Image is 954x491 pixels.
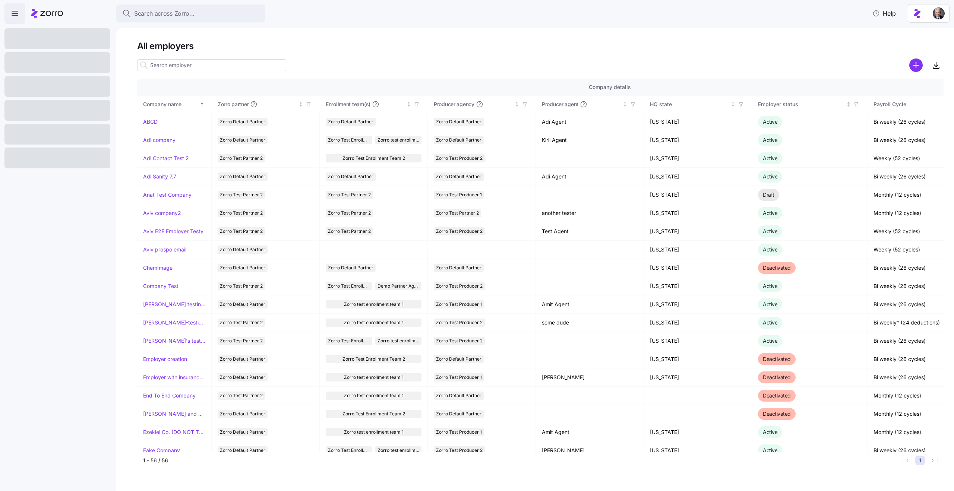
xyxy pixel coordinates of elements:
[143,100,198,108] div: Company name
[378,136,420,144] span: Zorro test enrollment team 1
[536,96,644,113] th: Producer agentNot sorted
[143,191,192,199] a: Anat Test Company
[763,301,777,307] span: Active
[143,136,176,144] a: Adi company
[143,392,196,399] a: End To End Company
[763,338,777,344] span: Active
[218,101,249,108] span: Zorro partner
[143,319,205,326] a: [PERSON_NAME]-testing-payroll
[436,392,481,400] span: Zorro Default Partner
[436,227,483,235] span: Zorro Test Producer 2
[220,319,263,327] span: Zorro Test Partner 2
[536,441,644,460] td: [PERSON_NAME]
[342,154,405,162] span: Zorro Test Enrollment Team 2
[344,373,404,381] span: Zorro test enrollment team 1
[436,410,481,418] span: Zorro Default Partner
[436,373,482,381] span: Zorro Test Producer 1
[143,447,180,454] a: Fake Company
[763,118,777,125] span: Active
[763,173,777,180] span: Active
[406,102,411,107] div: Not sorted
[143,155,189,162] a: Adi Contact Test 2
[436,118,481,126] span: Zorro Default Partner
[220,227,263,235] span: Zorro Test Partner 2
[143,173,176,180] a: Adi Sanity 7.7
[436,209,479,217] span: Zorro Test Partner 2
[328,264,373,272] span: Zorro Default Partner
[220,136,265,144] span: Zorro Default Partner
[763,283,777,289] span: Active
[220,245,265,254] span: Zorro Default Partner
[903,456,912,465] button: Previous page
[220,154,263,162] span: Zorro Test Partner 2
[644,149,752,168] td: [US_STATE]
[320,96,428,113] th: Enrollment team(s)Not sorted
[328,337,370,345] span: Zorro Test Enrollment Team 2
[763,411,791,417] span: Deactivated
[134,9,195,18] span: Search across Zorro...
[763,447,777,453] span: Active
[436,300,482,308] span: Zorro Test Producer 1
[758,100,844,108] div: Employer status
[143,428,205,436] a: Ezekiel Co. (DO NOT TOUCH)
[344,300,404,308] span: Zorro test enrollment team 1
[220,172,265,181] span: Zorro Default Partner
[644,350,752,368] td: [US_STATE]
[730,102,736,107] div: Not sorted
[143,410,205,418] a: [PERSON_NAME] and ChemImage
[752,96,868,113] th: Employer statusNot sorted
[644,332,752,350] td: [US_STATE]
[436,428,482,436] span: Zorro Test Producer 1
[344,319,404,327] span: Zorro test enrollment team 1
[536,168,644,186] td: Adi Agent
[428,96,536,113] th: Producer agencyNot sorted
[434,101,474,108] span: Producer agency
[536,423,644,441] td: Amit Agent
[220,337,263,345] span: Zorro Test Partner 2
[137,96,212,113] th: Company nameSorted ascending
[872,9,896,18] span: Help
[436,446,483,454] span: Zorro Test Producer 2
[644,314,752,332] td: [US_STATE]
[436,337,483,345] span: Zorro Test Producer 2
[763,137,777,143] span: Active
[328,191,371,199] span: Zorro Test Partner 2
[143,301,205,308] a: [PERSON_NAME] testing recording
[436,172,481,181] span: Zorro Default Partner
[514,102,519,107] div: Not sorted
[143,228,203,235] a: Aviv E2E Employer Testy
[644,277,752,295] td: [US_STATE]
[644,259,752,277] td: [US_STATE]
[344,428,404,436] span: Zorro test enrollment team 1
[116,4,265,22] button: Search across Zorro...
[328,118,373,126] span: Zorro Default Partner
[644,423,752,441] td: [US_STATE]
[909,58,923,72] svg: add icon
[542,101,578,108] span: Producer agent
[763,155,777,161] span: Active
[536,204,644,222] td: another tester
[763,264,791,271] span: Deactivated
[536,295,644,314] td: Amit Agent
[328,172,373,181] span: Zorro Default Partner
[220,118,265,126] span: Zorro Default Partner
[378,282,420,290] span: Demo Partner Agency
[220,373,265,381] span: Zorro Default Partner
[763,356,791,362] span: Deactivated
[220,355,265,363] span: Zorro Default Partner
[326,101,370,108] span: Enrollment team(s)
[650,100,729,108] div: HQ state
[143,282,179,290] a: Company Test
[874,100,953,108] div: Payroll Cycle
[644,204,752,222] td: [US_STATE]
[143,355,187,363] a: Employer creation
[644,186,752,204] td: [US_STATE]
[644,96,752,113] th: HQ stateNot sorted
[763,319,777,326] span: Active
[928,456,938,465] button: Next page
[536,314,644,332] td: some dude
[763,228,777,234] span: Active
[143,264,173,272] a: ChemImage
[763,210,777,216] span: Active
[137,40,944,52] h1: All employers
